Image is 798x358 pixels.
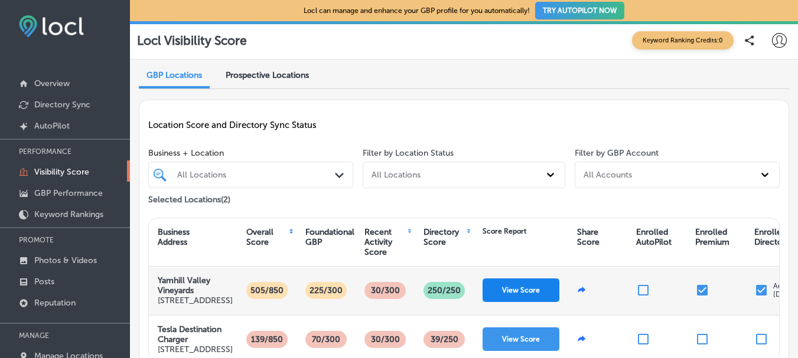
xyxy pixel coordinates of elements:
span: Prospective Locations [226,70,309,80]
p: Selected Locations ( 2 ) [148,190,230,205]
p: 505/850 [247,282,287,299]
div: Directory Score [424,227,465,247]
span: Business + Location [148,148,353,158]
div: Foundational GBP [305,227,354,247]
span: Keyword Ranking Credits: 0 [632,31,734,50]
div: Enrolled Premium [695,227,729,247]
p: Overview [34,78,70,88]
div: All Locations [372,170,421,180]
p: Location Score and Directory Sync Status [148,120,780,130]
div: All Locations [177,170,336,180]
p: 39 /250 [427,331,462,348]
p: [STREET_ADDRESS] [158,295,233,306]
p: Reputation [34,298,76,308]
p: Locl Visibility Score [137,33,247,48]
p: 30/300 [367,282,403,299]
div: Overall Score [246,227,288,247]
div: Recent Activity Score [364,227,406,257]
label: Filter by Location Status [363,148,454,158]
button: TRY AUTOPILOT NOW [535,2,624,19]
p: Posts [34,277,54,287]
img: fda3e92497d09a02dc62c9cd864e3231.png [19,15,84,37]
p: AutoPilot [34,121,70,131]
p: Photos & Videos [34,255,97,265]
strong: Yamhill Valley Vineyards [158,275,210,295]
label: Filter by GBP Account [575,148,659,158]
div: All Accounts [584,170,632,180]
p: Keyword Rankings [34,209,103,219]
span: GBP Locations [146,70,202,80]
div: Share Score [577,227,600,247]
button: View Score [483,327,559,351]
strong: Tesla Destination Charger [158,324,222,344]
p: 30/300 [367,331,403,348]
p: 225/300 [306,282,346,299]
p: Directory Sync [34,100,90,110]
p: 70/300 [308,331,344,348]
div: Business Address [158,227,190,247]
div: Score Report [483,227,526,235]
p: 250 /250 [424,282,464,299]
div: Enrolled AutoPilot [636,227,672,257]
p: Visibility Score [34,167,89,177]
button: View Score [483,278,559,302]
p: [STREET_ADDRESS] [158,344,233,354]
p: GBP Performance [34,188,103,198]
p: 139/850 [247,331,286,348]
